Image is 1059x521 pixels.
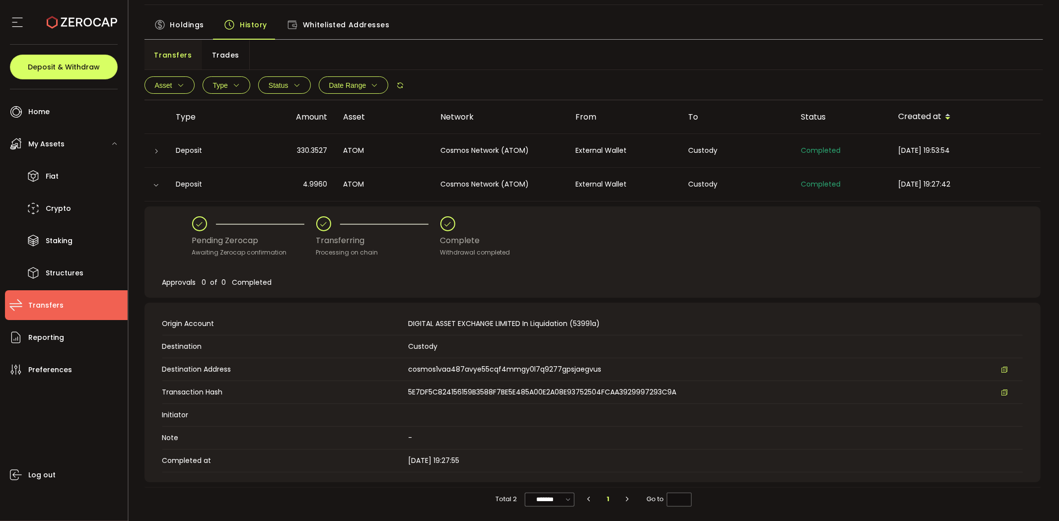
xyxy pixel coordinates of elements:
span: Completed [801,145,841,155]
span: Holdings [170,15,204,35]
div: Complete [440,231,510,250]
span: Origin Account [162,319,403,329]
span: Transfers [154,45,192,65]
span: Completed at [162,456,403,466]
button: Date Range [319,76,389,94]
span: Staking [46,234,72,248]
span: Type [213,81,228,89]
span: Go to [646,492,692,506]
span: Date Range [329,81,366,89]
span: cosmos1vaa487avye55cqf4mmgy0l7q9277gpsjaegvus [408,364,601,375]
div: Custody [681,179,793,190]
span: - [408,433,412,443]
button: Asset [144,76,195,94]
div: External Wallet [568,145,681,156]
div: Transferring [316,231,440,250]
span: Whitelisted Addresses [303,15,390,35]
span: 4.9960 [303,179,328,190]
div: Asset [336,111,433,123]
span: Preferences [28,363,72,377]
span: [DATE] 19:27:55 [408,456,459,465]
div: ATOM [336,179,433,190]
span: Reporting [28,330,64,345]
span: Transaction Hash [162,387,403,397]
span: Completed [801,179,841,189]
div: External Wallet [568,179,681,190]
div: Cosmos Network (ATOM) [433,145,568,156]
button: Type [203,76,250,94]
span: DIGITAL ASSET EXCHANGE LIMITED In Liquidation (53991a) [408,319,600,328]
div: Cosmos Network (ATOM) [433,179,568,190]
div: Deposit [168,145,246,156]
div: From [568,111,681,123]
span: Destination Address [162,364,403,375]
span: 330.3527 [297,145,328,156]
button: Status [258,76,311,94]
button: Deposit & Withdraw [10,55,118,79]
span: Log out [28,468,56,482]
div: Withdrawal completed [440,248,510,258]
span: Status [269,81,288,89]
div: Status [793,111,891,123]
span: Asset [155,81,172,89]
span: Custody [408,341,437,351]
span: Deposit & Withdraw [28,64,100,70]
span: Note [162,433,403,443]
span: Total 2 [496,492,517,506]
span: Destination [162,341,403,352]
div: Awaiting Zerocap confirmation [192,248,316,258]
div: Network [433,111,568,123]
div: Deposit [168,179,246,190]
iframe: Chat Widget [1009,473,1059,521]
span: Structures [46,266,83,280]
div: Custody [681,145,793,156]
li: 1 [599,492,617,506]
span: Transfers [28,298,64,313]
div: ATOM [336,145,433,156]
span: My Assets [28,137,65,151]
span: Crypto [46,201,71,216]
span: History [240,15,267,35]
div: Processing on chain [316,248,440,258]
span: Trades [212,45,239,65]
span: [DATE] 19:27:42 [899,179,951,189]
div: Created at [891,109,1041,126]
span: Approvals 0 of 0 Completed [162,277,272,287]
div: Type [168,111,246,123]
span: 5E7DF5C824156159B3588F7BE5E485A00E2A08E93752504FCAA3929997293C9A [408,387,676,397]
span: Initiator [162,410,403,420]
span: Home [28,105,50,119]
div: To [681,111,793,123]
div: Pending Zerocap [192,231,316,250]
span: [DATE] 19:53:54 [899,145,950,155]
div: Amount [246,111,336,123]
span: Fiat [46,169,59,184]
